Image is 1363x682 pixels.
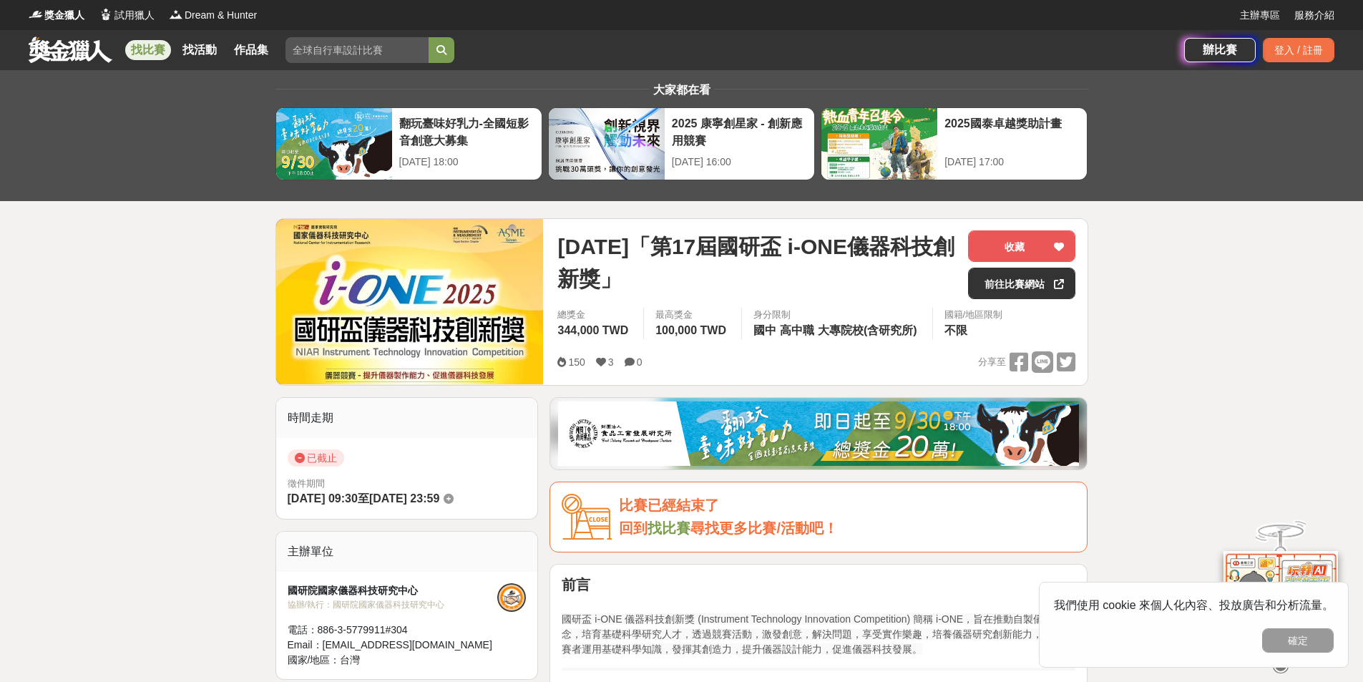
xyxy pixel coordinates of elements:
[637,356,643,368] span: 0
[44,8,84,23] span: 獎金獵人
[340,654,360,666] span: 台灣
[672,155,807,170] div: [DATE] 16:00
[99,8,155,23] a: Logo試用獵人
[288,638,498,653] div: Email： [EMAIL_ADDRESS][DOMAIN_NAME]
[185,8,257,23] span: Dream & Hunter
[655,324,726,336] span: 100,000 TWD
[650,84,714,96] span: 大家都在看
[276,532,538,572] div: 主辦單位
[288,623,498,638] div: 電話： 886-3-5779911#304
[1263,38,1334,62] div: 登入 / 註冊
[358,492,369,505] span: 至
[1184,38,1256,62] a: 辦比賽
[169,8,257,23] a: LogoDream & Hunter
[275,107,542,180] a: 翻玩臺味好乳力-全國短影音創意大募集[DATE] 18:00
[944,324,967,336] span: 不限
[690,520,838,536] span: 尋找更多比賽/活動吧！
[968,230,1075,262] button: 收藏
[818,324,917,336] span: 大專院校(含研究所)
[285,37,429,63] input: 全球自行車設計比賽
[944,155,1080,170] div: [DATE] 17:00
[557,324,628,336] span: 344,000 TWD
[558,401,1079,466] img: 1c81a89c-c1b3-4fd6-9c6e-7d29d79abef5.jpg
[672,115,807,147] div: 2025 康寧創星家 - 創新應用競賽
[619,520,648,536] span: 回到
[399,115,534,147] div: 翻玩臺味好乳力-全國短影音創意大募集
[968,268,1075,299] a: 前往比賽網站
[568,356,585,368] span: 150
[288,654,341,666] span: 國家/地區：
[944,308,1003,322] div: 國籍/地區限制
[369,492,439,505] span: [DATE] 23:59
[29,7,43,21] img: Logo
[288,598,498,611] div: 協辦/執行： 國研院國家儀器科技研究中心
[288,449,344,467] span: 已截止
[780,324,814,336] span: 高中職
[557,230,957,295] span: [DATE]「第17屆國研盃 i-ONE儀器科技創新獎」
[29,8,84,23] a: Logo獎金獵人
[399,155,534,170] div: [DATE] 18:00
[228,40,274,60] a: 作品集
[288,492,358,505] span: [DATE] 09:30
[1294,8,1334,23] a: 服務介紹
[1240,8,1280,23] a: 主辦專區
[821,107,1088,180] a: 2025國泰卓越獎助計畫[DATE] 17:00
[99,7,113,21] img: Logo
[648,520,690,536] a: 找比賽
[557,308,632,322] span: 總獎金
[114,8,155,23] span: 試用獵人
[276,398,538,438] div: 時間走期
[655,308,730,322] span: 最高獎金
[288,478,325,489] span: 徵件期間
[548,107,815,180] a: 2025 康寧創星家 - 創新應用競賽[DATE] 16:00
[753,308,921,322] div: 身分限制
[619,494,1075,517] div: 比賽已經結束了
[944,115,1080,147] div: 2025國泰卓越獎助計畫
[562,613,1073,655] span: 國研盃 i-ONE 儀器科技創新獎 (Instrument Technology Innovation Competition) 簡稱 i-ONE，旨在推動自製儀器觀念，培育基礎科學研究人才，透...
[1223,549,1338,644] img: d2146d9a-e6f6-4337-9592-8cefde37ba6b.png
[125,40,171,60] a: 找比賽
[1054,599,1334,611] span: 我們使用 cookie 來個人化內容、投放廣告和分析流量。
[753,324,776,336] span: 國中
[288,583,498,598] div: 國研院國家儀器科技研究中心
[177,40,223,60] a: 找活動
[562,577,590,593] strong: 前言
[169,7,183,21] img: Logo
[978,351,1006,373] span: 分享至
[608,356,614,368] span: 3
[1262,628,1334,653] button: 確定
[562,494,612,540] img: Icon
[276,219,544,384] img: Cover Image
